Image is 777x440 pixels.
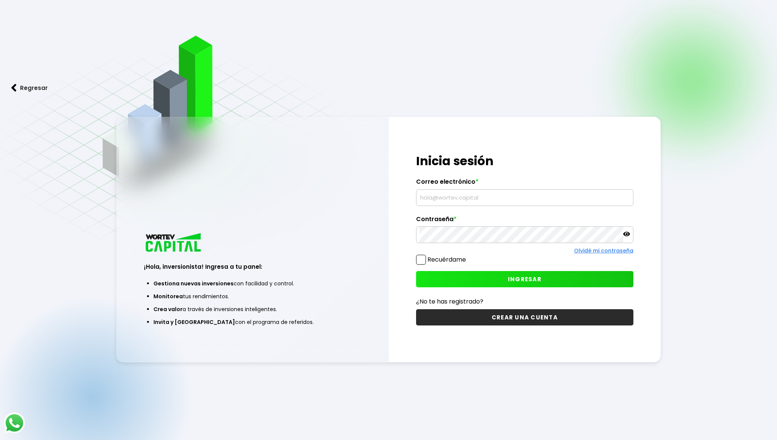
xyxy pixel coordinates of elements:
span: Invita y [GEOGRAPHIC_DATA] [153,318,235,326]
h1: Inicia sesión [416,152,633,170]
button: INGRESAR [416,271,633,287]
img: flecha izquierda [11,84,17,92]
li: con facilidad y control. [153,277,352,290]
span: INGRESAR [508,275,542,283]
p: ¿No te has registrado? [416,297,633,306]
h3: ¡Hola, inversionista! Ingresa a tu panel: [144,262,361,271]
button: CREAR UNA CUENTA [416,309,633,325]
li: tus rendimientos. [153,290,352,303]
label: Correo electrónico [416,178,633,189]
label: Contraseña [416,215,633,227]
span: Gestiona nuevas inversiones [153,280,234,287]
a: ¿No te has registrado?CREAR UNA CUENTA [416,297,633,325]
span: Monitorea [153,293,183,300]
li: a través de inversiones inteligentes. [153,303,352,316]
img: logos_whatsapp-icon.242b2217.svg [4,412,25,434]
li: con el programa de referidos. [153,316,352,328]
img: logo_wortev_capital [144,232,204,254]
a: Olvidé mi contraseña [574,247,633,254]
input: hola@wortev.capital [419,190,630,206]
span: Crea valor [153,305,183,313]
label: Recuérdame [427,255,466,264]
